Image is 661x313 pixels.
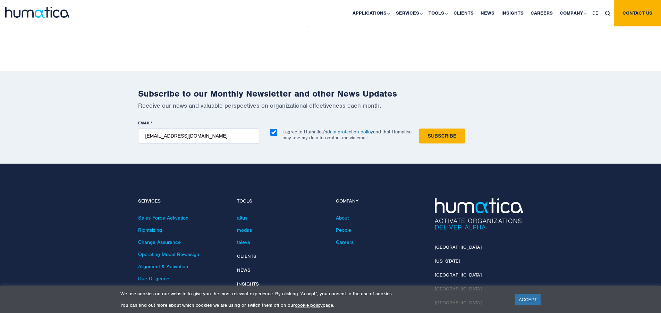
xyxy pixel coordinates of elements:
[138,215,188,221] a: Sales Force Activation
[237,227,252,233] a: modas
[336,227,351,233] a: People
[237,215,247,221] a: altus
[120,302,507,308] p: You can find out more about which cookies we are using or switch them off on our page.
[435,272,482,278] a: [GEOGRAPHIC_DATA]
[435,244,482,250] a: [GEOGRAPHIC_DATA]
[435,258,460,264] a: [US_STATE]
[295,302,323,308] a: cookie policy
[138,251,199,257] a: Operating Model Re-design
[5,7,69,18] img: logo
[515,294,541,305] a: ACCEPT
[605,11,610,16] img: search_icon
[336,198,424,204] h4: Company
[237,239,250,245] a: taleva
[138,263,188,270] a: Alignment & Activation
[120,291,507,297] p: We use cookies on our website to give you the most relevant experience. By clicking “Accept”, you...
[138,227,162,233] a: Rightsizing
[138,275,169,282] a: Due Diligence
[138,239,181,245] a: Change Assurance
[282,129,412,141] p: I agree to Humatica’s and that Humatica may use my data to contact me via email.
[138,198,227,204] h4: Services
[237,198,325,204] h4: Tools
[336,215,349,221] a: About
[270,129,277,136] input: I agree to Humatica’sdata protection policyand that Humatica may use my data to contact me via em...
[435,198,523,230] img: Humatica
[327,129,373,135] a: data protection policy
[237,253,256,259] a: Clients
[336,239,354,245] a: Careers
[237,267,251,273] a: News
[419,129,465,143] input: Subscribe
[237,281,259,287] a: Insights
[138,129,260,143] input: name@company.com
[592,10,598,16] span: DE
[138,88,523,99] h2: Subscribe to our Monthly Newsletter and other News Updates
[138,120,151,126] span: EMAIL
[138,102,523,109] p: Receive our news and valuable perspectives on organizational effectiveness each month.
